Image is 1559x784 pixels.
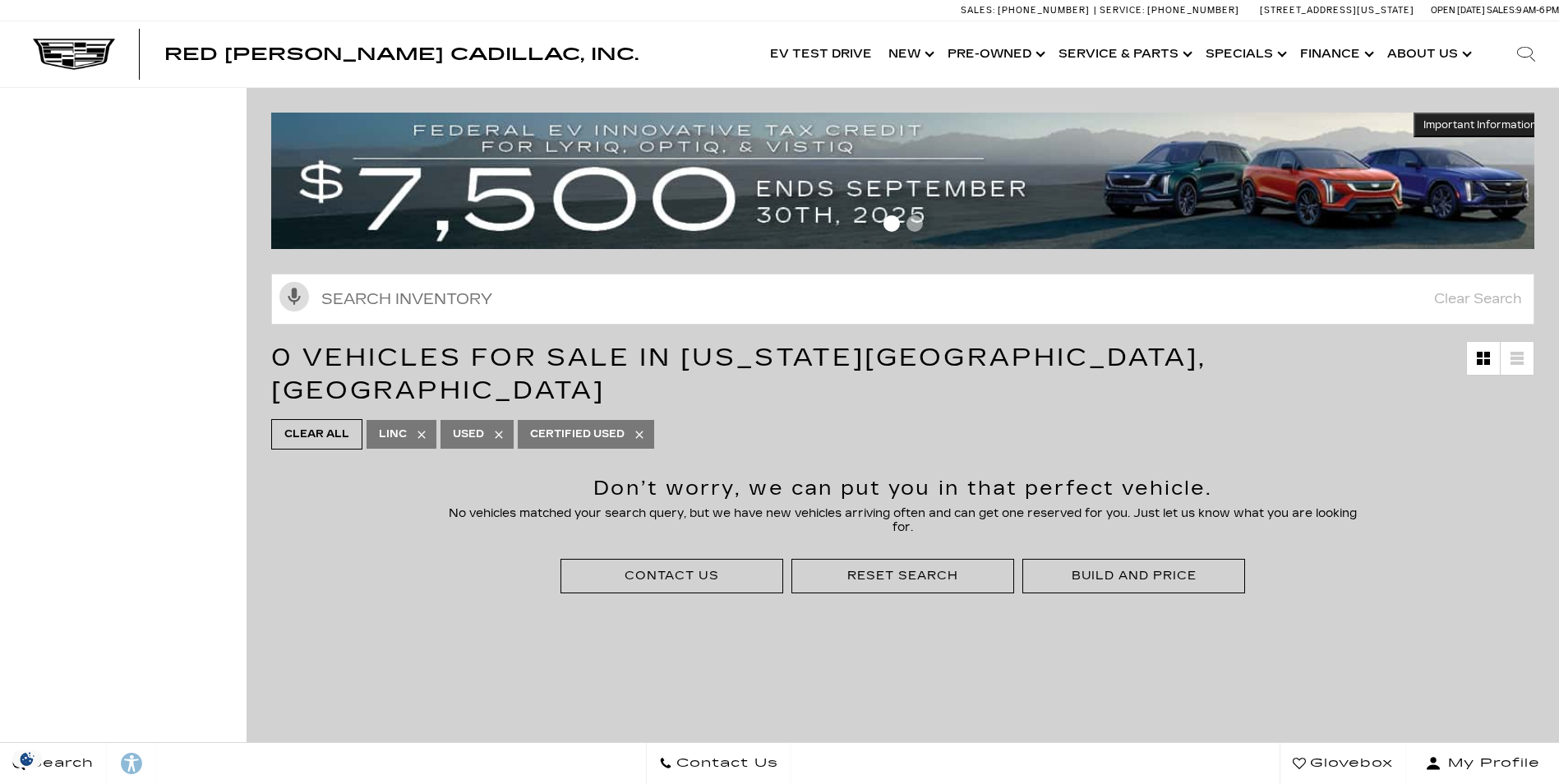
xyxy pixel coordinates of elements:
span: Contact Us [672,752,778,775]
span: 0 Vehicles for Sale in [US_STATE][GEOGRAPHIC_DATA], [GEOGRAPHIC_DATA] [271,343,1206,405]
div: Contact Us [560,559,783,593]
a: Glovebox [1280,743,1406,784]
a: Service: [PHONE_NUMBER] [1094,6,1243,15]
span: Go to slide 2 [906,215,923,232]
span: LINC [379,424,407,445]
span: [PHONE_NUMBER] [998,5,1090,16]
div: Build and Price [1072,568,1197,583]
a: Sales: [PHONE_NUMBER] [961,6,1094,15]
div: Reset Search [847,568,958,583]
span: Service: [1100,5,1145,16]
svg: Click to toggle on voice search [279,282,309,311]
span: My Profile [1441,752,1540,775]
a: EV Test Drive [762,21,880,87]
span: [PHONE_NUMBER] [1147,5,1239,16]
span: Red [PERSON_NAME] Cadillac, Inc. [164,44,639,64]
span: Important Information [1423,118,1537,131]
h2: Don’t worry, we can put you in that perfect vehicle. [440,478,1365,498]
span: Sales: [961,5,995,16]
p: No vehicles matched your search query, but we have new vehicles arriving often and can get one re... [440,506,1365,534]
span: Open [DATE] [1431,5,1485,16]
a: Pre-Owned [939,21,1050,87]
a: About Us [1379,21,1477,87]
span: Used [453,424,484,445]
span: 9 AM-6 PM [1516,5,1559,16]
img: Opt-Out Icon [8,750,46,768]
div: Reset Search [791,559,1014,593]
button: Open user profile menu [1406,743,1559,784]
span: Certified Used [530,424,625,445]
span: Go to slide 1 [883,215,900,232]
span: Sales: [1487,5,1516,16]
div: Contact Us [625,568,719,583]
a: Contact Us [646,743,791,784]
a: Specials [1197,21,1292,87]
span: Clear All [284,424,349,445]
a: New [880,21,939,87]
a: Service & Parts [1050,21,1197,87]
a: Red [PERSON_NAME] Cadillac, Inc. [164,46,639,62]
span: Search [25,752,94,775]
div: Build and Price [1022,559,1245,593]
img: Cadillac Dark Logo with Cadillac White Text [33,39,115,70]
section: Click to Open Cookie Consent Modal [8,750,46,768]
img: vrp-tax-ending-august-version [271,113,1547,249]
a: [STREET_ADDRESS][US_STATE] [1260,5,1414,16]
span: Glovebox [1306,752,1393,775]
a: Finance [1292,21,1379,87]
input: Search Inventory [271,274,1534,325]
button: Important Information [1414,113,1547,137]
